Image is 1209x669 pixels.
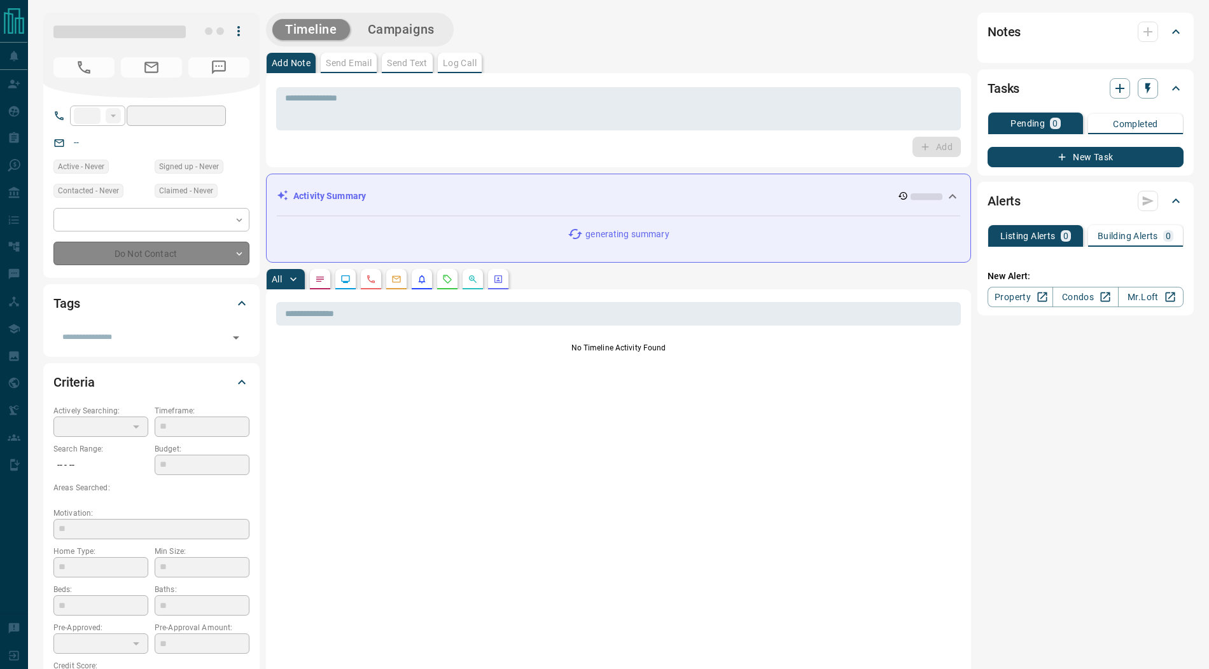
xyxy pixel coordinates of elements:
span: Claimed - Never [159,184,213,197]
p: Budget: [155,443,249,455]
div: Activity Summary [277,184,960,208]
h2: Notes [988,22,1021,42]
svg: Requests [442,274,452,284]
p: Beds: [53,584,148,595]
span: No Number [53,57,115,78]
p: 0 [1052,119,1058,128]
svg: Calls [366,274,376,284]
p: Activity Summary [293,190,366,203]
button: New Task [988,147,1184,167]
span: No Email [121,57,182,78]
svg: Emails [391,274,402,284]
h2: Criteria [53,372,95,392]
p: 0 [1063,231,1068,240]
svg: Notes [315,274,325,284]
p: Pending [1010,119,1045,128]
a: -- [74,137,79,148]
a: Mr.Loft [1118,287,1184,307]
p: New Alert: [988,270,1184,283]
h2: Tags [53,293,80,314]
p: Listing Alerts [1000,231,1056,240]
div: Alerts [988,186,1184,216]
p: Motivation: [53,507,249,519]
p: generating summary [585,228,669,241]
a: Condos [1052,287,1118,307]
p: Search Range: [53,443,148,455]
div: Notes [988,17,1184,47]
div: Tags [53,288,249,319]
div: Do Not Contact [53,242,249,265]
button: Timeline [272,19,350,40]
span: No Number [188,57,249,78]
p: Completed [1113,120,1158,128]
button: Open [227,329,245,347]
svg: Opportunities [468,274,478,284]
p: Home Type: [53,546,148,557]
p: Actively Searching: [53,405,148,417]
span: Contacted - Never [58,184,119,197]
svg: Agent Actions [493,274,503,284]
div: Criteria [53,367,249,397]
h2: Alerts [988,191,1021,211]
p: Add Note [272,59,311,67]
p: Timeframe: [155,405,249,417]
p: Baths: [155,584,249,595]
h2: Tasks [988,78,1019,99]
p: Pre-Approval Amount: [155,622,249,633]
p: Min Size: [155,546,249,557]
p: Areas Searched: [53,482,249,493]
svg: Listing Alerts [417,274,427,284]
p: No Timeline Activity Found [276,342,961,354]
span: Active - Never [58,160,104,173]
a: Property [988,287,1053,307]
p: Pre-Approved: [53,622,148,633]
p: 0 [1166,231,1171,240]
p: -- - -- [53,455,148,476]
span: Signed up - Never [159,160,219,173]
p: All [272,275,282,284]
button: Campaigns [355,19,447,40]
div: Tasks [988,73,1184,104]
svg: Lead Browsing Activity [340,274,351,284]
p: Building Alerts [1098,231,1158,240]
